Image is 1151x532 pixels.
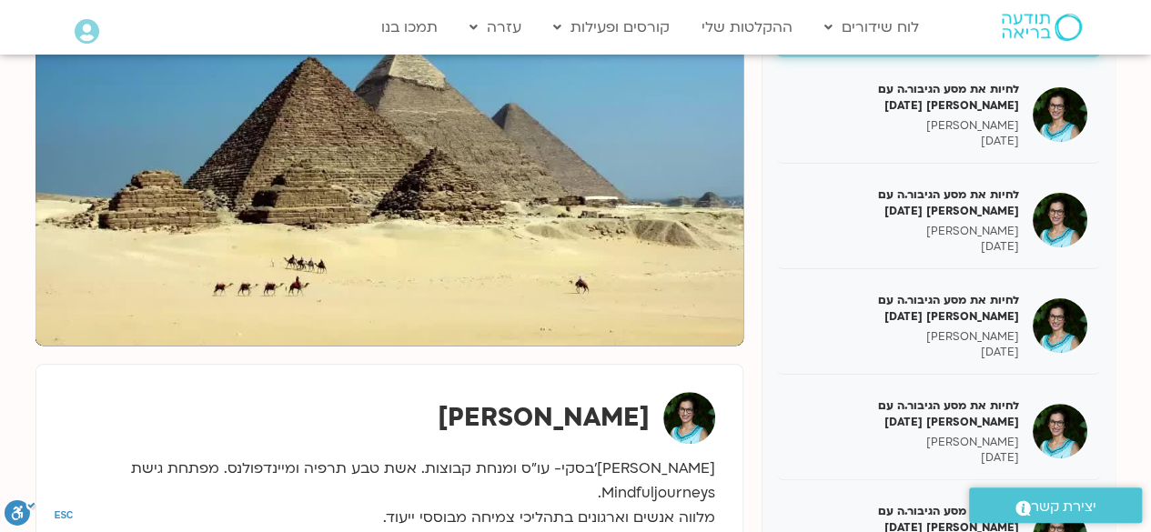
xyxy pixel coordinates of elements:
p: [PERSON_NAME] [790,329,1019,345]
img: לחיות את מסע הגיבור.ה עם תמר לינצבסקי 18/02/25 [1033,298,1087,353]
p: [DATE] [790,450,1019,466]
h5: לחיות את מסע הגיבור.ה עם [PERSON_NAME] [DATE] [790,81,1019,114]
a: תמכו בנו [372,10,447,45]
img: תודעה בריאה [1002,14,1082,41]
a: ההקלטות שלי [692,10,802,45]
h5: לחיות את מסע הגיבור.ה עם [PERSON_NAME] [DATE] [790,186,1019,219]
p: [DATE] [790,345,1019,360]
a: לוח שידורים [815,10,928,45]
p: [PERSON_NAME] [790,435,1019,450]
p: [DATE] [790,239,1019,255]
h5: לחיות את מסע הגיבור.ה עם [PERSON_NAME] [DATE] [790,292,1019,325]
img: לחיות את מסע הגיבור.ה עם תמר לינצבסקי 04/02/25 [1033,87,1087,142]
img: לחיות את מסע הגיבור.ה עם תמר לינצבסקי 25/02/25 [1033,404,1087,458]
img: תמר לינצבסקי [663,392,715,444]
a: יצירת קשר [969,487,1142,523]
h5: לחיות את מסע הגיבור.ה עם [PERSON_NAME] [DATE] [790,397,1019,430]
span: יצירת קשר [1031,495,1096,519]
strong: [PERSON_NAME] [438,400,650,435]
p: [DATE] [790,134,1019,149]
p: [PERSON_NAME] [790,224,1019,239]
img: לחיות את מסע הגיבור.ה עם תמר לינצבסקי 11/02/25 [1033,193,1087,247]
a: עזרה [460,10,530,45]
p: [PERSON_NAME] [790,118,1019,134]
a: קורסים ופעילות [544,10,679,45]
